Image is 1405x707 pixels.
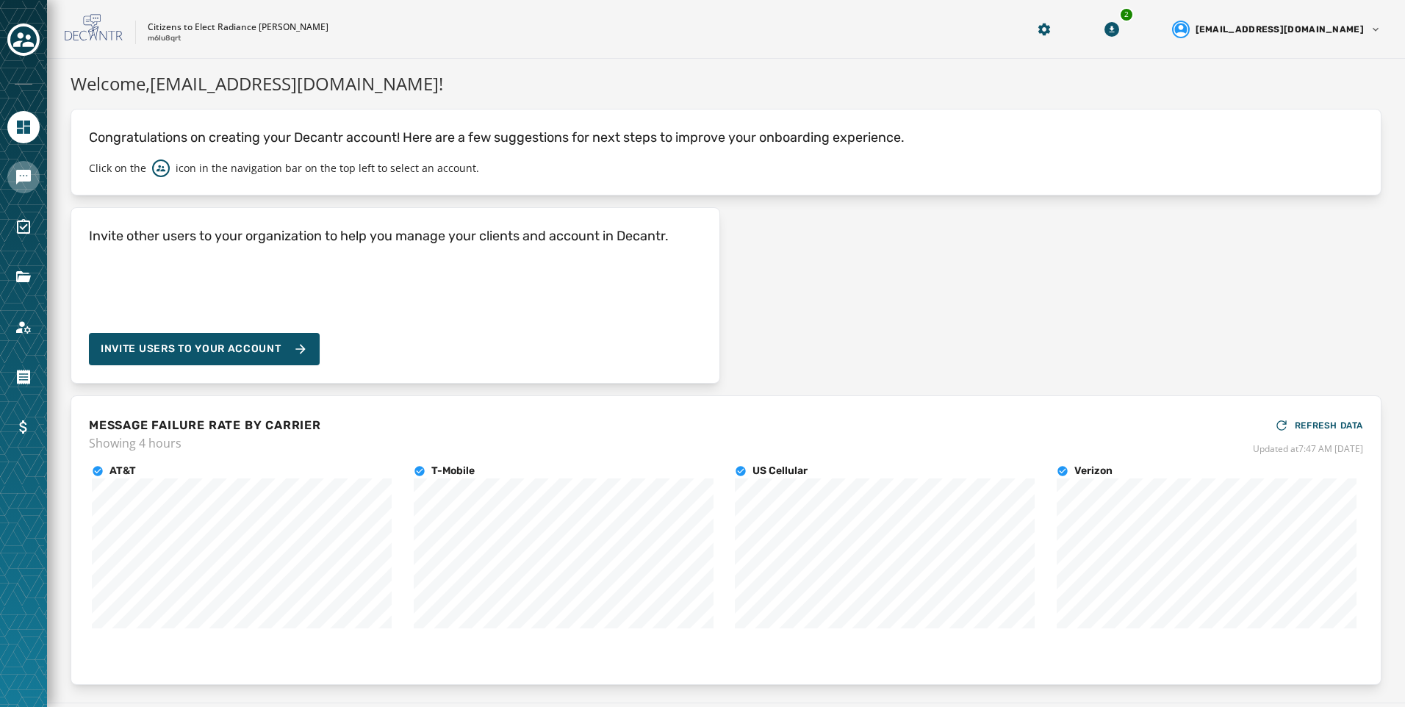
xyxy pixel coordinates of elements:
a: Navigate to Account [7,311,40,343]
h4: Invite other users to your organization to help you manage your clients and account in Decantr. [89,226,669,246]
span: Invite Users to your account [101,342,281,356]
div: 2 [1119,7,1134,22]
span: [EMAIL_ADDRESS][DOMAIN_NAME] [1196,24,1364,35]
span: Updated at 7:47 AM [DATE] [1253,443,1363,455]
a: Navigate to Billing [7,411,40,443]
h4: US Cellular [752,464,808,478]
button: User settings [1166,15,1387,44]
p: Click on the [89,161,146,176]
span: Showing 4 hours [89,434,321,452]
a: Navigate to Orders [7,361,40,393]
button: Manage global settings [1031,16,1057,43]
p: icon in the navigation bar on the top left to select an account. [176,161,479,176]
button: Toggle account select drawer [7,24,40,56]
h4: Verizon [1074,464,1113,478]
h4: AT&T [109,464,136,478]
h4: T-Mobile [431,464,475,478]
p: Congratulations on creating your Decantr account! Here are a few suggestions for next steps to im... [89,127,1363,148]
button: REFRESH DATA [1274,414,1363,437]
button: Invite Users to your account [89,333,320,365]
a: Navigate to Files [7,261,40,293]
h4: MESSAGE FAILURE RATE BY CARRIER [89,417,321,434]
h1: Welcome, [EMAIL_ADDRESS][DOMAIN_NAME] ! [71,71,1381,97]
button: Download Menu [1099,16,1125,43]
p: Citizens to Elect Radiance [PERSON_NAME] [148,21,328,33]
span: REFRESH DATA [1295,420,1363,431]
p: m6lu8qrt [148,33,181,44]
a: Navigate to Surveys [7,211,40,243]
a: Navigate to Home [7,111,40,143]
a: Navigate to Messaging [7,161,40,193]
